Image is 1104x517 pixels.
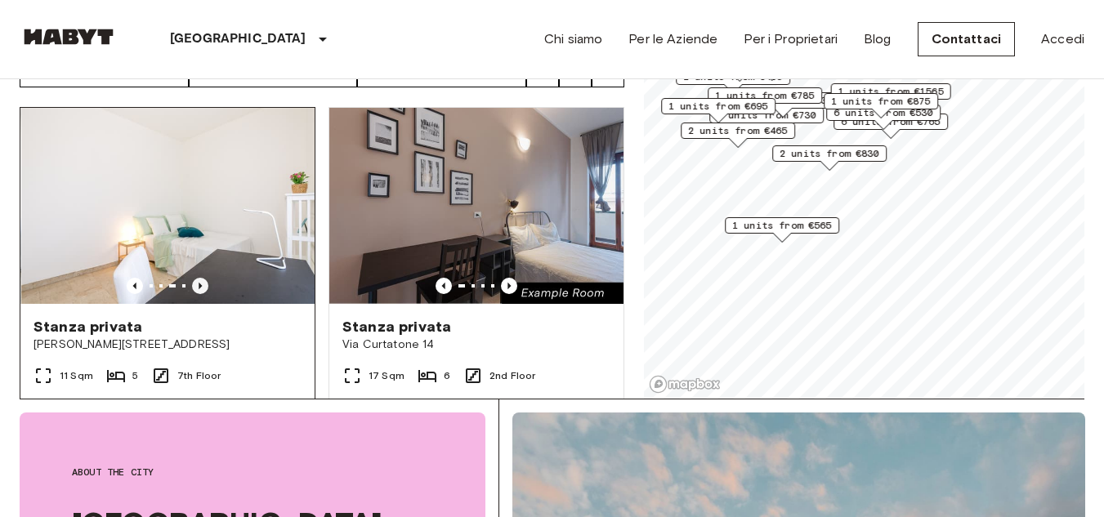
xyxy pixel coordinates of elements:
a: Blog [864,29,892,49]
span: 1 units from €1565 [838,84,944,99]
span: Stanza privata [34,317,142,336]
a: Contattaci [918,22,1016,56]
span: 11 Sqm [60,368,93,383]
span: 7th Floor [177,368,221,383]
span: 6 units from €765 [841,114,941,129]
div: Map marker [772,145,887,171]
a: Marketing picture of unit IT-14-030-002-06HPrevious imagePrevious imageStanza privataVia Curtaton... [329,107,624,455]
button: Previous image [192,278,208,294]
div: Map marker [681,123,795,148]
div: Map marker [661,98,775,123]
span: 5 [132,368,138,383]
span: 2nd Floor [489,368,535,383]
a: Mapbox logo [649,375,721,394]
span: 1 units from €695 [668,99,768,114]
img: Habyt [20,29,118,45]
img: Marketing picture of unit IT-14-030-002-06H [329,108,624,304]
div: Map marker [725,217,839,243]
span: 6 [444,368,450,383]
span: Via Curtatone 14 [342,336,610,353]
button: Previous image [127,278,143,294]
span: 1 units from €785 [715,88,815,103]
span: 1 units from €565 [732,218,832,233]
a: Chi siamo [544,29,602,49]
a: Per le Aziende [628,29,717,49]
a: Accedi [1041,29,1084,49]
div: Map marker [676,69,790,94]
span: [PERSON_NAME][STREET_ADDRESS] [34,336,302,353]
span: 1 units from €875 [831,94,931,109]
a: Per i Proprietari [744,29,838,49]
p: [GEOGRAPHIC_DATA] [170,29,306,49]
span: 2 units from €830 [780,146,879,161]
button: Previous image [436,278,452,294]
img: Marketing picture of unit IT-14-048-001-03H [21,108,315,304]
span: About the city [72,465,433,479]
div: Map marker [831,83,951,109]
div: Map marker [708,87,822,113]
span: 17 Sqm [369,368,405,383]
span: Stanza privata [342,317,451,336]
button: Previous image [501,278,517,294]
a: Previous imagePrevious imageStanza privata[PERSON_NAME][STREET_ADDRESS]11 Sqm57th FloorDisponibil... [20,107,315,455]
div: Map marker [824,93,938,118]
span: 2 units from €465 [688,123,788,138]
